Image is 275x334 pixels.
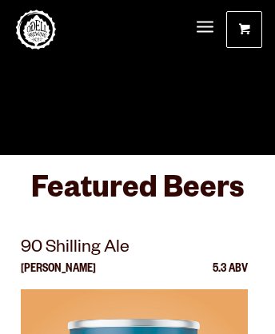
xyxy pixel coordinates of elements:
p: 90 Shilling Ale [21,235,248,264]
p: 5.3 ABV [213,264,248,289]
h3: Featured Beers [21,171,254,220]
p: [PERSON_NAME] [21,264,96,289]
a: Odell Home [16,10,56,50]
a: Menu [197,11,213,45]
